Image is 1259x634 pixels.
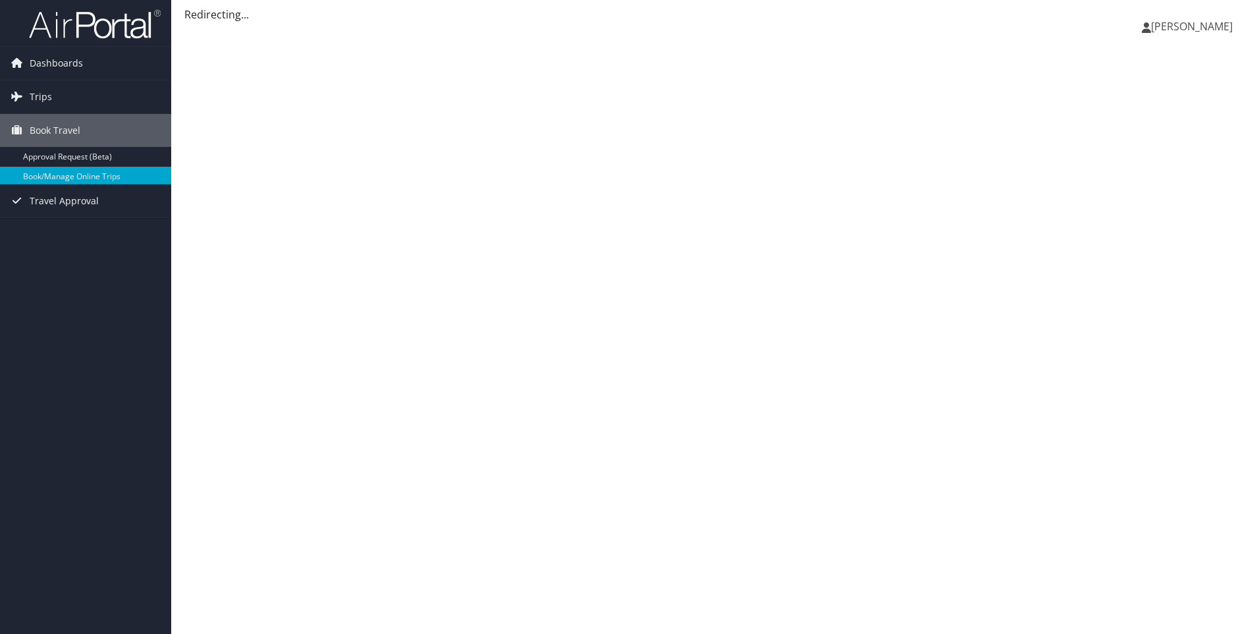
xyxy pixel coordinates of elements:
[30,47,83,80] span: Dashboards
[30,185,99,217] span: Travel Approval
[1151,19,1233,34] span: [PERSON_NAME]
[184,7,1246,22] div: Redirecting...
[29,9,161,40] img: airportal-logo.png
[1142,7,1246,46] a: [PERSON_NAME]
[30,114,80,147] span: Book Travel
[30,80,52,113] span: Trips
